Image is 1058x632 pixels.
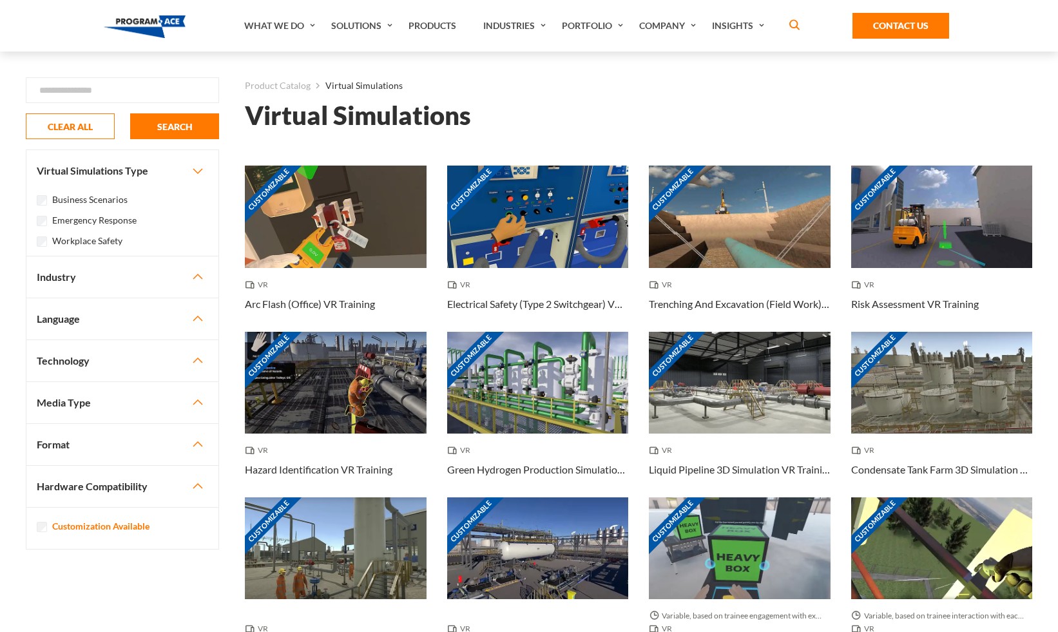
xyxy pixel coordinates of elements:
[311,77,403,94] li: Virtual Simulations
[245,444,273,457] span: VR
[649,609,831,622] span: Variable, based on trainee engagement with exercises.
[52,213,137,227] label: Emergency Response
[851,278,880,291] span: VR
[26,424,218,465] button: Format
[26,382,218,423] button: Media Type
[447,166,629,331] a: Customizable Thumbnail - Electrical Safety (Type 2 Switchgear) VR Training VR Electrical Safety (...
[649,166,831,331] a: Customizable Thumbnail - Trenching And Excavation (Field Work) VR Training VR Trenching And Excav...
[245,77,1032,94] nav: breadcrumb
[851,332,1033,497] a: Customizable Thumbnail - Condensate Tank Farm 3D Simulation VR Training VR Condensate Tank Farm 3...
[649,296,831,312] h3: Trenching And Excavation (Field Work) VR Training
[37,236,47,247] input: Workplace Safety
[245,166,427,331] a: Customizable Thumbnail - Arc Flash (Office) VR Training VR Arc Flash (Office) VR Training
[649,462,831,477] h3: Liquid Pipeline 3D Simulation VR Training
[852,13,949,39] a: Contact Us
[104,15,186,38] img: Program-Ace
[26,256,218,298] button: Industry
[26,466,218,507] button: Hardware Compatibility
[37,522,47,532] input: Customization Available
[447,444,476,457] span: VR
[37,195,47,206] input: Business Scenarios
[447,296,629,312] h3: Electrical Safety (Type 2 Switchgear) VR Training
[26,298,218,340] button: Language
[851,462,1033,477] h3: Condensate Tank Farm 3D Simulation VR Training
[851,609,1033,622] span: Variable, based on trainee interaction with each section.
[447,278,476,291] span: VR
[447,332,629,497] a: Customizable Thumbnail - Green Hydrogen Production Simulation VR Training VR Green Hydrogen Produ...
[245,77,311,94] a: Product Catalog
[245,332,427,497] a: Customizable Thumbnail - Hazard Identification VR Training VR Hazard Identification VR Training
[649,444,677,457] span: VR
[851,296,979,312] h3: Risk Assessment VR Training
[851,166,1033,331] a: Customizable Thumbnail - Risk Assessment VR Training VR Risk Assessment VR Training
[245,278,273,291] span: VR
[245,296,375,312] h3: Arc Flash (Office) VR Training
[52,234,122,248] label: Workplace Safety
[26,113,115,139] button: CLEAR ALL
[37,216,47,226] input: Emergency Response
[26,340,218,381] button: Technology
[649,332,831,497] a: Customizable Thumbnail - Liquid Pipeline 3D Simulation VR Training VR Liquid Pipeline 3D Simulati...
[447,462,629,477] h3: Green Hydrogen Production Simulation VR Training
[245,462,392,477] h3: Hazard Identification VR Training
[26,150,218,191] button: Virtual Simulations Type
[649,278,677,291] span: VR
[245,104,471,127] h1: Virtual Simulations
[851,444,880,457] span: VR
[52,519,149,533] label: Customization Available
[52,193,128,207] label: Business Scenarios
